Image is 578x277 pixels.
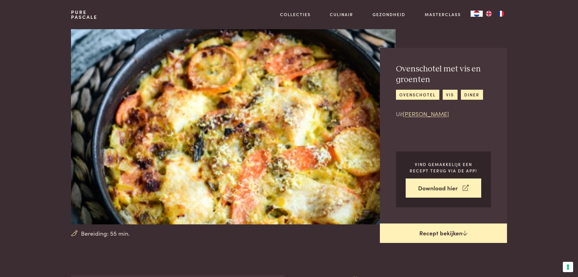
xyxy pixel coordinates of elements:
a: PurePascale [71,10,97,19]
a: Download hier [406,178,481,198]
a: Masterclass [425,11,461,18]
a: EN [483,11,495,17]
a: Culinair [330,11,353,18]
button: Uw voorkeuren voor toestemming voor trackingtechnologieën [563,262,573,272]
a: vis [443,90,458,100]
aside: Language selected: Nederlands [471,11,507,17]
a: FR [495,11,507,17]
a: Recept bekijken [380,223,507,243]
a: NL [471,11,483,17]
h2: Ovenschotel met vis en groenten [396,64,491,85]
p: Uit [396,109,491,118]
p: Vind gemakkelijk een recept terug via de app! [406,161,481,174]
span: Bereiding: 55 min. [81,229,130,238]
ul: Language list [483,11,507,17]
a: ovenschotel [396,90,439,100]
img: Ovenschotel met vis en groenten [71,29,395,224]
a: diner [461,90,483,100]
a: Collecties [280,11,311,18]
a: [PERSON_NAME] [403,109,449,118]
a: Gezondheid [373,11,405,18]
div: Language [471,11,483,17]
